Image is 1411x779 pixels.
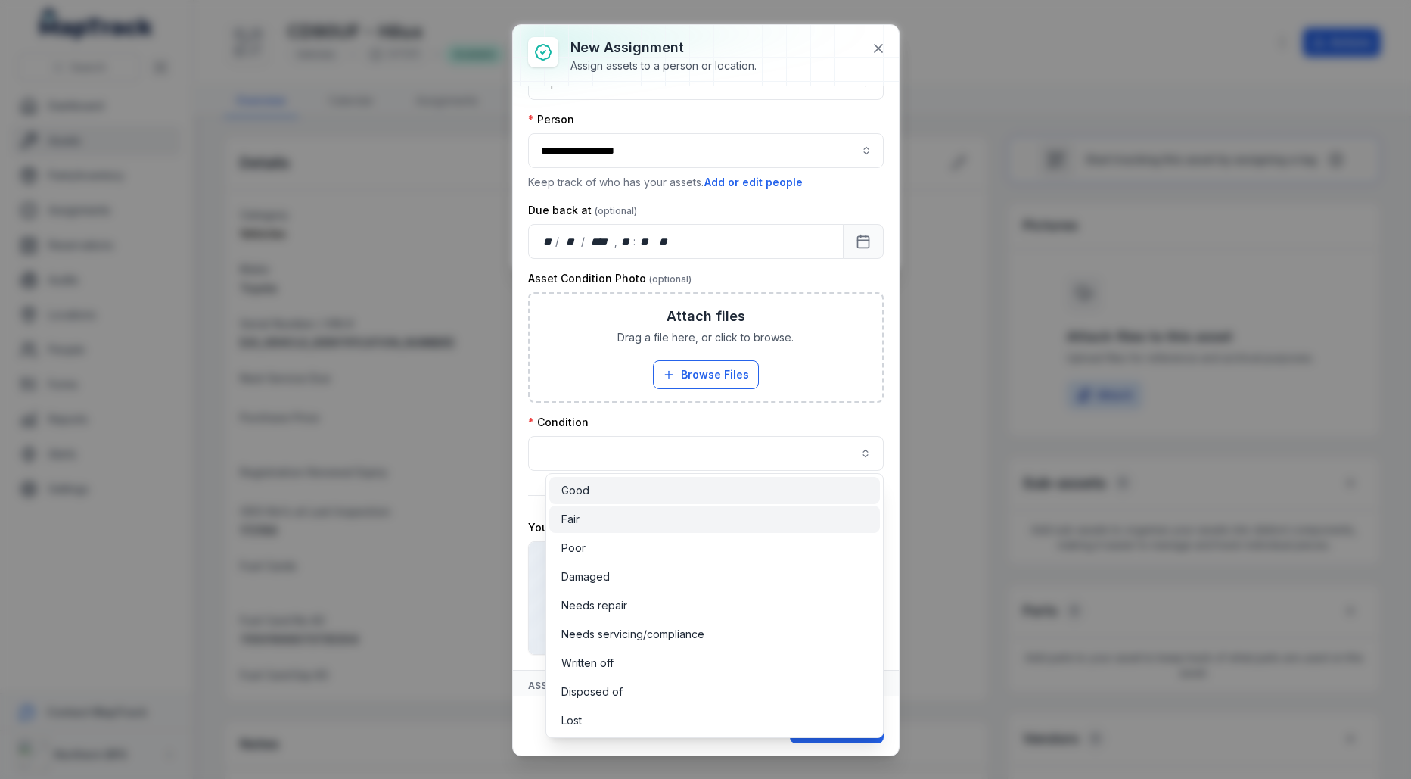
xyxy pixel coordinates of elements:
span: Good [561,483,589,498]
span: Needs repair [561,598,627,613]
span: Fair [561,512,580,527]
span: Written off [561,656,614,671]
span: Needs servicing/compliance [561,627,704,642]
span: Lost [561,713,582,728]
span: Disposed of [561,684,623,700]
span: Damaged [561,569,610,584]
span: Poor [561,541,586,556]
